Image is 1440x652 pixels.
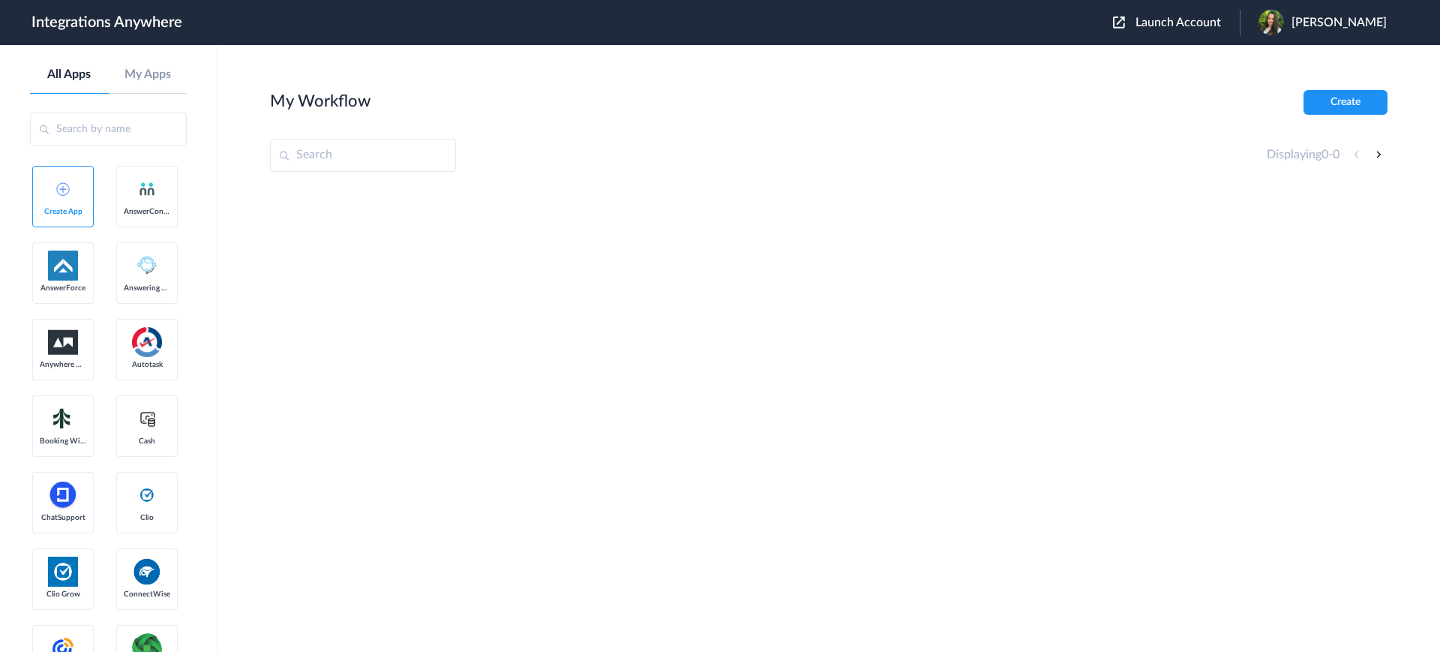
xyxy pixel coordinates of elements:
[48,405,78,432] img: Setmore_Logo.svg
[124,284,170,293] span: Answering Service
[124,590,170,599] span: ConnectWise
[138,410,157,428] img: cash-logo.svg
[40,513,86,522] span: ChatSupport
[40,590,86,599] span: Clio Grow
[132,251,162,281] img: Answering_service.png
[40,360,86,369] span: Anywhere Works
[138,180,156,198] img: answerconnect-logo.svg
[138,486,156,504] img: clio-logo.svg
[124,437,170,446] span: Cash
[40,207,86,216] span: Create App
[48,480,78,510] img: chatsupport-icon.svg
[132,557,162,586] img: connectwise.png
[48,251,78,281] img: af-app-logo.svg
[1258,10,1284,35] img: img-9240.jpg
[124,360,170,369] span: Autotask
[30,113,187,146] input: Search by name
[30,68,109,82] a: All Apps
[270,92,370,111] h2: My Workflow
[56,182,70,196] img: add-icon.svg
[270,139,456,172] input: Search
[48,330,78,355] img: aww.png
[1303,90,1387,115] button: Create
[31,14,182,32] h1: Integrations Anywhere
[40,437,86,446] span: Booking Widget
[40,284,86,293] span: AnswerForce
[1113,16,1240,30] button: Launch Account
[1267,148,1339,162] h4: Displaying -
[1291,16,1387,30] span: [PERSON_NAME]
[1135,17,1221,29] span: Launch Account
[124,513,170,522] span: Clio
[1321,149,1328,161] span: 0
[109,68,187,82] a: My Apps
[124,207,170,216] span: AnswerConnect
[1333,149,1339,161] span: 0
[1113,17,1125,29] img: launch-acct-icon.svg
[48,557,78,587] img: Clio.jpg
[132,327,162,357] img: autotask.png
